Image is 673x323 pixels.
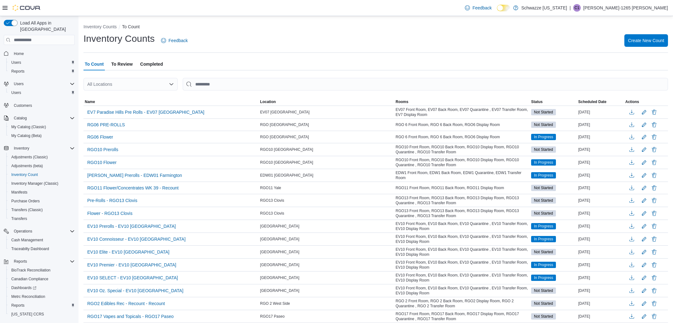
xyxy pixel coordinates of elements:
[640,183,648,193] button: Edit count details
[260,147,313,152] span: RGO10 [GEOGRAPHIC_DATA]
[531,300,556,307] span: Not Started
[85,247,172,257] button: EV10 Elite - EV10 [GEOGRAPHIC_DATA]
[11,163,43,168] span: Adjustments (beta)
[640,312,648,321] button: Edit count details
[1,114,77,123] button: Catalog
[650,313,658,320] button: Delete
[83,24,668,31] nav: An example of EuiBreadcrumbs
[87,236,186,242] span: EV10 Connoisseur - EV10 [GEOGRAPHIC_DATA]
[9,68,27,75] a: Reports
[85,171,185,180] button: [PERSON_NAME] Prerolls - EDW01 Farmington
[11,133,42,138] span: My Catalog (Beta)
[11,90,21,95] span: Users
[534,223,553,229] span: In Progress
[9,123,75,131] span: My Catalog (Classic)
[569,4,571,12] p: |
[11,258,30,265] button: Reports
[11,49,75,57] span: Home
[11,80,75,88] span: Users
[531,210,556,216] span: Not Started
[1,227,77,236] button: Operations
[531,134,556,140] span: In Progress
[9,89,24,96] a: Users
[640,145,648,154] button: Edit count details
[577,133,624,141] div: [DATE]
[650,210,658,217] button: Delete
[534,288,553,293] span: Not Started
[531,249,556,255] span: Not Started
[9,189,75,196] span: Manifests
[9,245,51,253] a: Traceabilty Dashboard
[87,197,137,204] span: Pre-Rolls - RGO13 Clovis
[650,222,658,230] button: Delete
[11,227,35,235] button: Operations
[11,276,48,282] span: Canadian Compliance
[6,301,77,310] button: Reports
[260,224,299,229] span: [GEOGRAPHIC_DATA]
[534,134,553,140] span: In Progress
[85,132,116,142] button: RG06 Flower
[534,160,553,165] span: In Progress
[1,144,77,153] button: Inventory
[531,275,556,281] span: In Progress
[9,132,44,140] a: My Catalog (Beta)
[650,159,658,166] button: Delete
[574,4,579,12] span: C1
[534,275,553,281] span: In Progress
[9,293,75,300] span: Metrc Reconciliation
[9,284,39,292] a: Dashboards
[9,59,24,66] a: Users
[6,205,77,214] button: Transfers (Classic)
[9,171,75,178] span: Inventory Count
[11,294,45,299] span: Metrc Reconciliation
[9,236,75,244] span: Cash Management
[650,146,658,153] button: Delete
[640,260,648,270] button: Edit count details
[11,258,75,265] span: Reports
[9,302,75,309] span: Reports
[534,314,553,319] span: Not Started
[394,207,530,220] div: RGO13 Front Room, RGO13 Back Room, RGO13 Display Room, RGO13 Quarantine , RGO13 Transfer Room
[6,197,77,205] button: Purchase Orders
[11,50,26,57] a: Home
[85,234,188,244] button: EV10 Connoisseur - EV10 [GEOGRAPHIC_DATA]
[6,153,77,161] button: Adjustments (Classic)
[11,190,27,195] span: Manifests
[624,34,668,47] button: Create New Count
[6,88,77,97] button: Users
[625,99,639,104] span: Actions
[85,299,167,308] button: RGO2 Edibles Rec - Recount - Recount
[472,5,492,11] span: Feedback
[11,114,75,122] span: Catalog
[521,4,567,12] p: Schwazze [US_STATE]
[394,310,530,323] div: RGO17 Front Room, RGO17 Back Room, RGO17 Display Room, RGO17 Quarantine , RGO17 Transfer Room
[640,120,648,129] button: Edit count details
[531,99,543,104] span: Status
[14,103,32,108] span: Customers
[9,293,48,300] a: Metrc Reconciliation
[11,238,43,243] span: Cash Management
[640,286,648,295] button: Edit count details
[260,288,299,293] span: [GEOGRAPHIC_DATA]
[85,222,178,231] button: EV10 Prerolls - EV10 [GEOGRAPHIC_DATA]
[85,145,121,154] button: RGO10 Prerolls
[6,275,77,283] button: Canadian Compliance
[260,249,299,255] span: [GEOGRAPHIC_DATA]
[394,98,530,106] button: Rooms
[650,133,658,141] button: Delete
[640,222,648,231] button: Edit count details
[87,300,165,307] span: RGO2 Edibles Rec - Recount - Recount
[534,198,553,203] span: Not Started
[6,310,77,319] button: [US_STATE] CCRS
[531,236,556,242] span: In Progress
[650,235,658,243] button: Delete
[9,89,75,96] span: Users
[169,82,174,87] button: Open list of options
[87,146,118,153] span: RGO10 Prerolls
[578,99,606,104] span: Scheduled Date
[11,227,75,235] span: Operations
[85,107,207,117] button: EV7 Paradise Hills Pre Rolls - EV07 [GEOGRAPHIC_DATA]
[11,268,51,273] span: BioTrack Reconciliation
[9,215,30,222] a: Transfers
[85,260,179,270] button: EV10 Premier - EV10 [GEOGRAPHIC_DATA]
